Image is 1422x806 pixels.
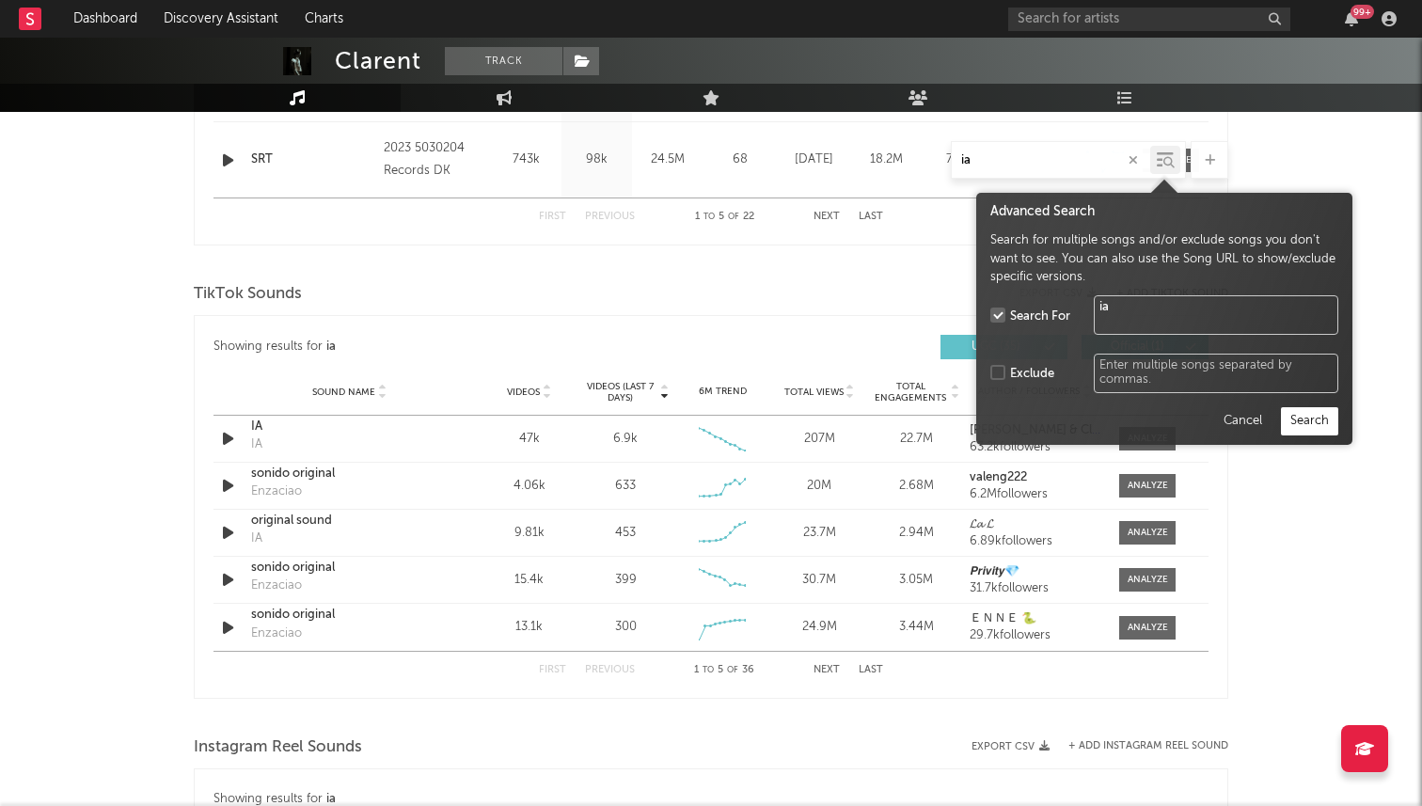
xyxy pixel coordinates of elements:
div: 300 [615,618,637,637]
span: Videos (last 7 days) [582,381,658,403]
div: 20M [776,477,863,496]
a: sonido original [251,465,448,483]
span: Videos [507,387,540,398]
button: Search [1281,407,1338,435]
span: UGC ( 35 ) [953,341,1039,353]
div: Clarent [335,47,421,75]
button: Last [859,665,883,675]
a: sonido original [251,559,448,577]
button: Last [859,212,883,222]
a: [PERSON_NAME] & Clarent [970,424,1100,437]
a: ＥＮＮＥ 🐍 [970,612,1100,625]
div: 22.7M [873,430,960,449]
button: 99+ [1345,11,1358,26]
div: 207M [776,430,863,449]
span: of [727,666,738,674]
button: Previous [585,212,635,222]
a: 𝓛𝓪 𝓛 [970,518,1100,531]
div: ia [326,336,336,358]
button: First [539,665,566,675]
div: Search for multiple songs and/or exclude songs you don't want to see. You can also use the Song U... [990,231,1338,287]
button: Next [814,212,840,222]
button: First [539,212,566,222]
div: + Add Instagram Reel Sound [1050,741,1228,751]
strong: [PERSON_NAME] & Clarent [970,424,1122,436]
div: 6.2M followers [970,488,1100,501]
a: 𝙋𝙧𝙞𝙫𝙞𝙩𝙮💎 [970,565,1100,578]
span: Total Engagements [873,381,949,403]
div: 24.9M [776,618,863,637]
div: 99 + [1351,5,1374,19]
strong: 𝙋𝙧𝙞𝙫𝙞𝙩𝙮💎 [970,565,1019,577]
div: 23.7M [776,524,863,543]
div: 6M Trend [679,385,766,399]
div: 2.94M [873,524,960,543]
div: 31.7k followers [970,582,1100,595]
button: + Add Instagram Reel Sound [1068,741,1228,751]
div: Exclude [1010,365,1054,384]
button: Cancel [1213,407,1272,435]
div: Search For [1010,308,1070,326]
div: 3.05M [873,571,960,590]
a: valeng222 [970,471,1100,484]
div: 1 5 36 [672,659,776,682]
input: Search by song name or URL [952,153,1150,168]
div: 399 [615,571,637,590]
div: 6.89k followers [970,535,1100,548]
div: 9.81k [485,524,573,543]
div: 15.4k [485,571,573,590]
a: IA [251,418,448,436]
textarea: ia [1094,295,1338,335]
div: Enzaciao [251,577,302,595]
div: 1 5 22 [672,206,776,229]
strong: valeng222 [970,471,1027,483]
div: 29.7k followers [970,629,1100,642]
span: to [703,213,715,221]
div: 47k [485,430,573,449]
span: Total Views [784,387,844,398]
div: Showing results for [213,335,711,359]
div: 453 [615,524,636,543]
div: 63.2k followers [970,441,1100,454]
span: to [703,666,714,674]
span: Sound Name [312,387,375,398]
span: TikTok Sounds [194,283,302,306]
button: Track [445,47,562,75]
div: 6.9k [613,430,638,449]
div: 13.1k [485,618,573,637]
div: Enzaciao [251,624,302,643]
div: Enzaciao [251,482,302,501]
div: 633 [615,477,636,496]
div: 4.06k [485,477,573,496]
div: 2023 5030204 Records DK [384,137,486,182]
input: Search for artists [1008,8,1290,31]
span: of [728,213,739,221]
button: Next [814,665,840,675]
strong: ＥＮＮＥ 🐍 [970,612,1036,624]
div: IA [251,529,262,548]
a: original sound [251,512,448,530]
div: 30.7M [776,571,863,590]
div: IA [251,435,262,454]
strong: 𝓛𝓪 𝓛 [970,518,993,530]
div: Advanced Search [990,202,1338,222]
button: Previous [585,665,635,675]
span: Instagram Reel Sounds [194,736,362,759]
button: Export CSV [972,741,1050,752]
div: 3.44M [873,618,960,637]
div: 2.68M [873,477,960,496]
button: UGC(35) [940,335,1067,359]
a: sonido original [251,606,448,624]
